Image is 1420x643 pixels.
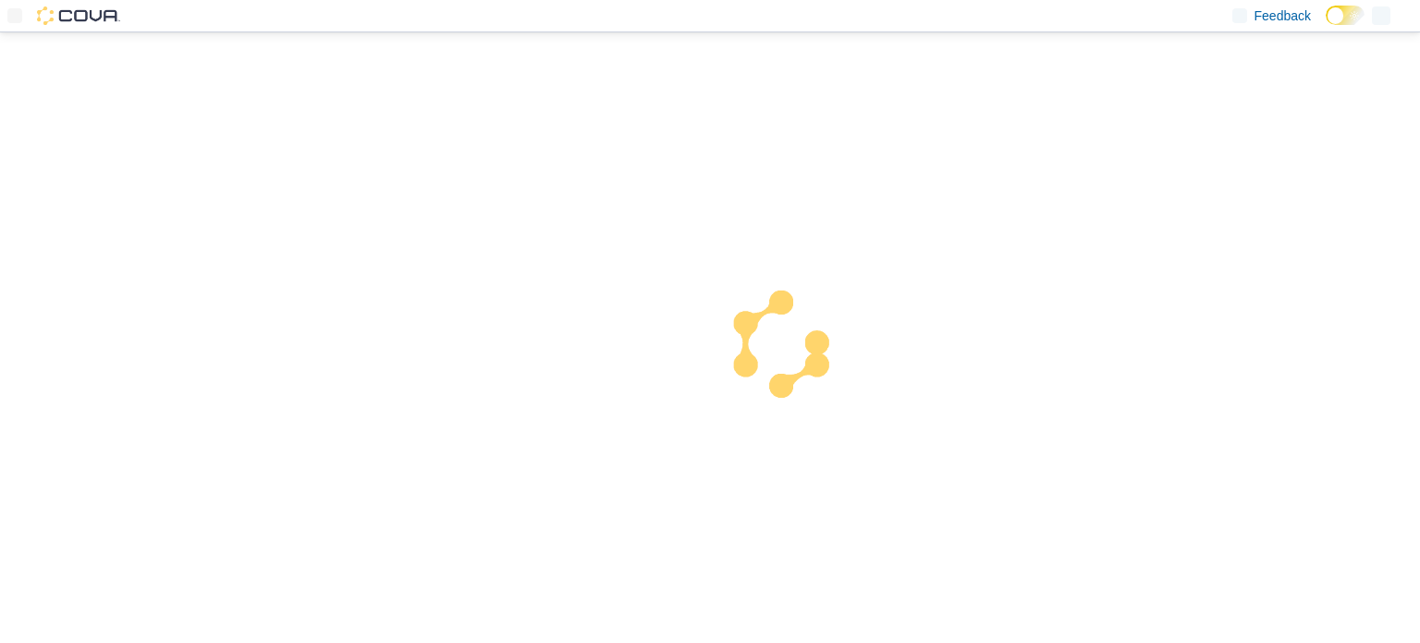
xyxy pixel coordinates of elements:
[37,6,120,25] img: Cova
[1255,6,1311,25] span: Feedback
[1326,6,1365,25] input: Dark Mode
[1326,25,1327,26] span: Dark Mode
[710,277,849,415] img: cova-loader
